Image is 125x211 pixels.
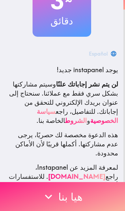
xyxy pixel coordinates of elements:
button: Español [86,47,118,60]
p: وسيتم مشاركتها بشكل سري فقط مع عملائنا. سنحتاج إلى عنوان بريدك الإلكتروني للتحقق من إجاباتك. للتف... [5,80,118,125]
a: الشروط [65,116,87,125]
span: يوجد instapanel جديد! [57,66,118,74]
a: [DOMAIN_NAME] [48,172,105,180]
div: Español [89,49,108,58]
p: هذه الدعوة مخصصة لك حصريًا، يرجى عدم مشاركتها. أكملها قريبًا لأن الأماكن محدودة. [5,130,118,158]
a: سياسة الخصوصية [37,107,118,125]
h3: دقائق [33,14,91,28]
p: لمعرفة المزيد عن Instapanel، راجع . للاستفسارات أو المساعدة، راسلنا على . [5,163,118,208]
b: لن يتم نشر إجاباتك علنًا [56,80,118,88]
